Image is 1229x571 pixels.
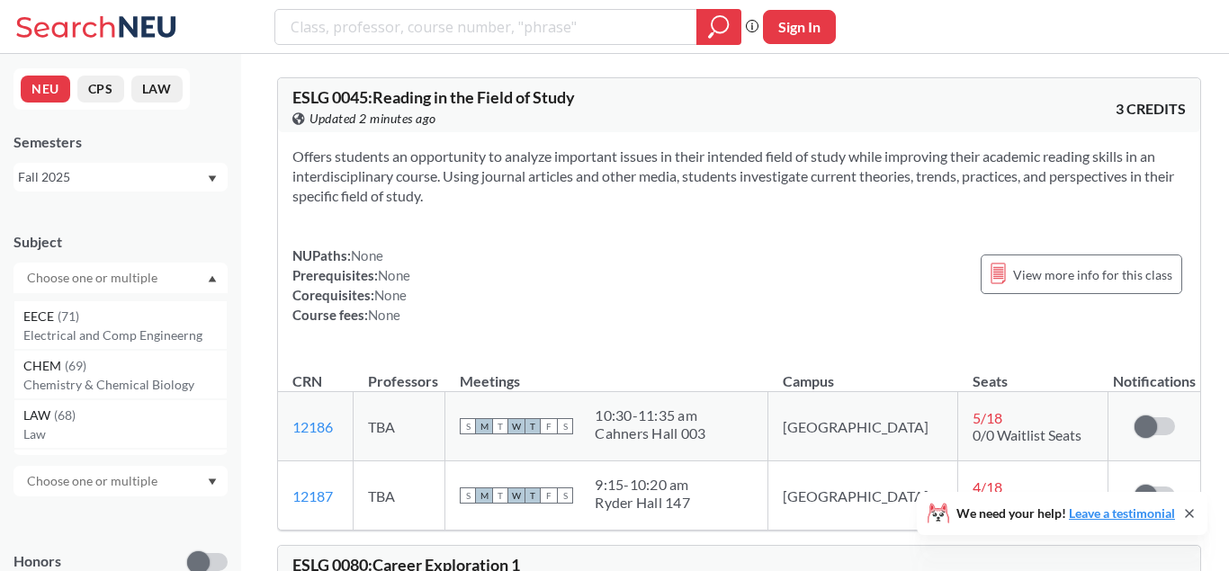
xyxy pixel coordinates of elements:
[973,478,1002,495] span: 4 / 18
[292,418,333,435] a: 12186
[58,308,79,324] span: ( 71 )
[309,109,436,129] span: Updated 2 minutes ago
[476,418,492,434] span: M
[476,487,492,504] span: M
[492,487,508,504] span: T
[23,326,227,344] p: Electrical and Comp Engineerng
[13,232,228,252] div: Subject
[445,353,768,392] th: Meetings
[23,376,227,394] p: Chemistry & Chemical Biology
[18,470,169,492] input: Choose one or multiple
[18,167,206,187] div: Fall 2025
[1013,263,1172,286] span: View more info for this class
[23,307,58,326] span: EECE
[23,406,54,425] span: LAW
[541,418,557,434] span: F
[292,487,333,504] a: 12187
[525,418,541,434] span: T
[557,418,573,434] span: S
[354,353,445,392] th: Professors
[208,275,217,282] svg: Dropdown arrow
[351,247,383,263] span: None
[368,307,400,323] span: None
[23,425,227,443] p: Law
[208,175,217,183] svg: Dropdown arrow
[13,132,228,152] div: Semesters
[460,418,476,434] span: S
[508,418,525,434] span: W
[525,487,541,504] span: T
[77,76,124,103] button: CPS
[1116,99,1186,119] span: 3 CREDITS
[374,287,407,303] span: None
[708,14,730,40] svg: magnifying glass
[18,267,169,289] input: Choose one or multiple
[696,9,741,45] div: magnifying glass
[292,87,575,107] span: ESLG 0045 : Reading in the Field of Study
[541,487,557,504] span: F
[292,371,322,391] div: CRN
[131,76,183,103] button: LAW
[595,494,690,512] div: Ryder Hall 147
[23,356,65,376] span: CHEM
[13,466,228,496] div: Dropdown arrow
[23,455,64,475] span: MATH
[289,12,684,42] input: Class, professor, course number, "phrase"
[595,406,705,424] div: 10:30 - 11:35 am
[13,263,228,293] div: Dropdown arrowCS(113)Computer ScienceNRSG(72)NursingEECE(71)Electrical and Comp EngineerngCHEM(69...
[378,267,410,283] span: None
[292,147,1186,206] section: Offers students an opportunity to analyze important issues in their intended field of study while...
[208,478,217,486] svg: Dropdown arrow
[595,424,705,442] div: Cahners Hall 003
[763,10,836,44] button: Sign In
[65,358,86,373] span: ( 69 )
[13,163,228,192] div: Fall 2025Dropdown arrow
[54,407,76,423] span: ( 68 )
[595,476,690,494] div: 9:15 - 10:20 am
[508,487,525,504] span: W
[973,409,1002,426] span: 5 / 18
[460,487,476,504] span: S
[354,461,445,531] td: TBA
[21,76,70,103] button: NEU
[768,392,958,461] td: [GEOGRAPHIC_DATA]
[958,353,1108,392] th: Seats
[1069,505,1175,521] a: Leave a testimonial
[354,392,445,461] td: TBA
[492,418,508,434] span: T
[973,426,1081,443] span: 0/0 Waitlist Seats
[956,507,1175,520] span: We need your help!
[1108,353,1201,392] th: Notifications
[768,353,958,392] th: Campus
[557,487,573,504] span: S
[768,461,958,531] td: [GEOGRAPHIC_DATA]
[292,245,410,325] div: NUPaths: Prerequisites: Corequisites: Course fees:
